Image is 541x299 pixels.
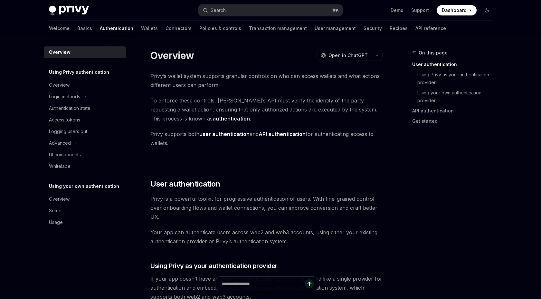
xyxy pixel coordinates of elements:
[44,217,126,228] a: Usage
[44,102,126,114] a: Authentication state
[412,59,497,70] a: User authentication
[150,194,383,221] span: Privy is a powerful toolkit for progressive authentication of users. With fine-grained control ov...
[305,279,314,288] button: Send message
[411,7,429,14] a: Support
[199,131,250,137] strong: user authentication
[199,21,241,36] a: Policies & controls
[150,130,383,148] span: Privy supports both and for authenticating access to wallets.
[44,149,126,160] a: UI components
[77,21,92,36] a: Basics
[150,228,383,246] span: Your app can authenticate users across web2 and web3 accounts, using either your existing authent...
[412,116,497,126] a: Get started
[332,8,339,13] span: ⌘ K
[44,114,126,126] a: Access tokens
[49,218,63,226] div: Usage
[419,49,448,57] span: On this page
[390,21,408,36] a: Recipes
[49,6,89,15] img: dark logo
[437,5,477,15] a: Dashboard
[141,21,158,36] a: Wallets
[328,52,368,59] span: Open in ChatGPT
[49,139,71,147] div: Advanced
[49,116,80,124] div: Access tokens
[213,115,250,122] strong: authentication
[150,261,278,270] span: Using Privy as your authentication provider
[44,46,126,58] a: Overview
[198,5,343,16] button: Open search
[44,160,126,172] a: Whitelabel
[222,277,305,291] input: Ask a question...
[49,48,71,56] div: Overview
[44,137,126,149] button: Toggle Advanced section
[44,126,126,137] a: Logging users out
[150,179,220,189] span: User authentication
[49,21,70,36] a: Welcome
[44,205,126,217] a: Setup
[415,21,446,36] a: API reference
[44,79,126,91] a: Overview
[412,106,497,116] a: API authentication
[150,50,194,61] h1: Overview
[49,162,71,170] div: Whitelabel
[49,93,80,101] div: Login methods
[49,104,90,112] div: Authentication state
[249,21,307,36] a: Transaction management
[412,70,497,88] a: Using Privy as your authentication provider
[166,21,192,36] a: Connectors
[442,7,467,14] span: Dashboard
[44,91,126,102] button: Toggle Login methods section
[211,6,229,14] div: Search...
[49,207,62,215] div: Setup
[44,193,126,205] a: Overview
[391,7,403,14] a: Demo
[150,72,383,90] span: Privy’s wallet system supports granular controls on who can access wallets and what actions diffe...
[317,50,372,61] button: Open in ChatGPT
[100,21,133,36] a: Authentication
[49,182,119,190] h5: Using your own authentication
[364,21,382,36] a: Security
[49,195,70,203] div: Overview
[49,151,81,159] div: UI components
[482,5,492,15] button: Toggle dark mode
[49,81,70,89] div: Overview
[49,68,109,76] h5: Using Privy authentication
[315,21,356,36] a: User management
[49,128,87,135] div: Logging users out
[150,96,383,123] span: To enforce these controls, [PERSON_NAME]’s API must verify the identity of the party requesting a...
[259,131,306,137] strong: API authentication
[412,88,497,106] a: Using your own authentication provider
